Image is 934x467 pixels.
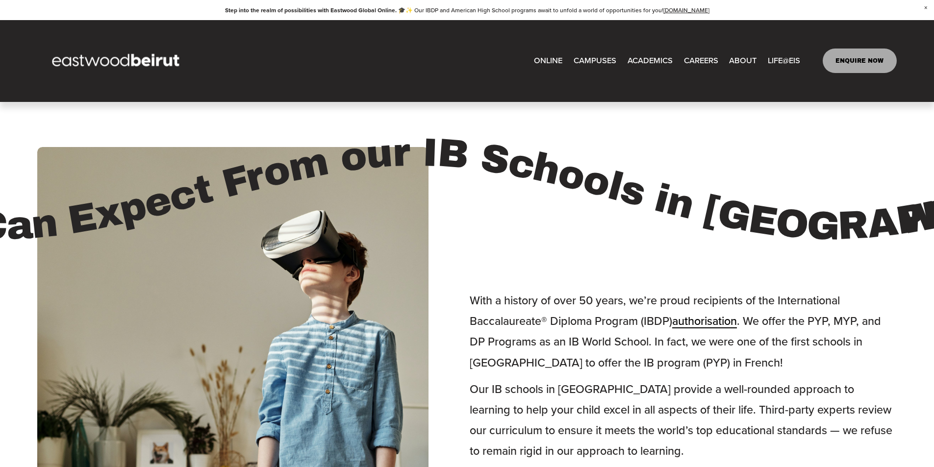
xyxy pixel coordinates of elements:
[672,313,737,329] a: authorisation
[684,53,718,69] a: CAREERS
[729,53,757,69] a: folder dropdown
[574,53,616,69] a: folder dropdown
[823,49,897,73] a: ENQUIRE NOW
[628,53,673,69] a: folder dropdown
[768,53,800,68] span: LIFE@EIS
[663,6,709,14] a: [DOMAIN_NAME]
[729,53,757,68] span: ABOUT
[470,379,897,462] p: Our IB schools in [GEOGRAPHIC_DATA] provide a well-rounded approach to learning to help your chil...
[628,53,673,68] span: ACADEMICS
[534,53,562,69] a: ONLINE
[768,53,800,69] a: folder dropdown
[574,53,616,68] span: CAMPUSES
[37,36,197,86] img: EastwoodIS Global Site
[470,290,897,373] p: With a history of over 50 years, we’re proud recipients of the International Baccalaureate® Diplo...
